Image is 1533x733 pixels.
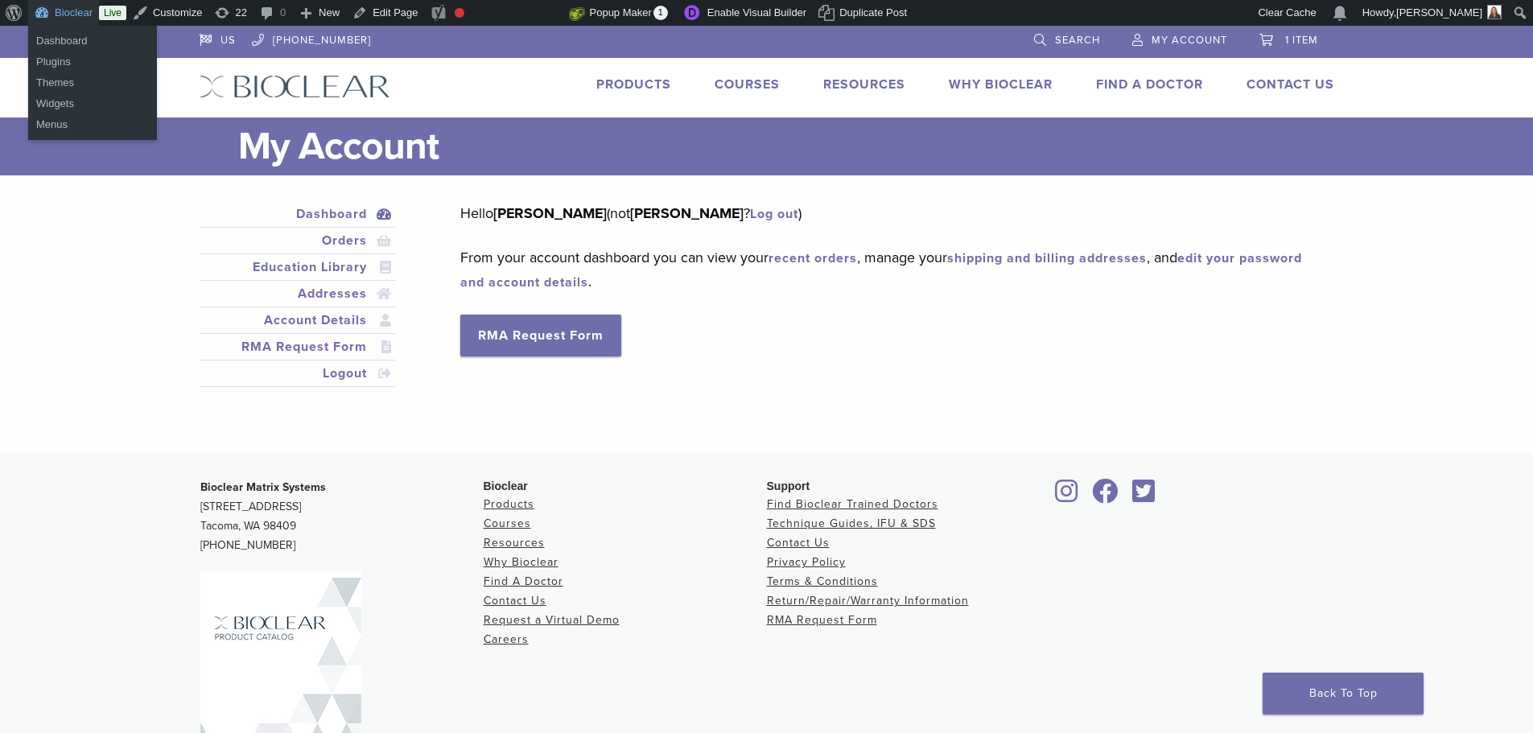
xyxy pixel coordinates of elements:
[484,497,534,511] a: Products
[767,497,938,511] a: Find Bioclear Trained Doctors
[767,613,877,627] a: RMA Request Form
[200,478,484,555] p: [STREET_ADDRESS] Tacoma, WA 98409 [PHONE_NUMBER]
[28,68,157,140] ul: Bioclear
[28,31,157,51] a: Dashboard
[484,536,545,550] a: Resources
[203,311,393,330] a: Account Details
[203,231,393,250] a: Orders
[715,76,780,93] a: Courses
[1263,673,1424,714] a: Back To Top
[767,555,846,569] a: Privacy Policy
[203,284,393,303] a: Addresses
[455,8,464,18] div: Focus keyphrase not set
[460,315,621,356] a: RMA Request Form
[750,206,798,222] a: Log out
[203,257,393,277] a: Education Library
[949,76,1053,93] a: Why Bioclear
[203,204,393,224] a: Dashboard
[1247,76,1334,93] a: Contact Us
[203,337,393,356] a: RMA Request Form
[1259,26,1318,50] a: 1 item
[1396,6,1482,19] span: [PERSON_NAME]
[630,204,744,222] strong: [PERSON_NAME]
[238,117,1334,175] h1: My Account
[460,245,1309,294] p: From your account dashboard you can view your , manage your , and .
[769,250,857,266] a: recent orders
[484,480,528,492] span: Bioclear
[493,204,607,222] strong: [PERSON_NAME]
[200,201,396,406] nav: Account pages
[28,72,157,93] a: Themes
[28,93,157,114] a: Widgets
[767,574,878,588] a: Terms & Conditions
[1087,488,1124,504] a: Bioclear
[653,6,668,20] span: 1
[203,364,393,383] a: Logout
[767,594,969,607] a: Return/Repair/Warranty Information
[596,76,671,93] a: Products
[767,517,936,530] a: Technique Guides, IFU & SDS
[767,536,830,550] a: Contact Us
[823,76,905,93] a: Resources
[1132,26,1227,50] a: My Account
[484,574,563,588] a: Find A Doctor
[1034,26,1100,50] a: Search
[1055,34,1100,47] span: Search
[252,26,371,50] a: [PHONE_NUMBER]
[484,594,546,607] a: Contact Us
[28,26,157,77] ul: Bioclear
[99,6,126,20] a: Live
[484,517,531,530] a: Courses
[200,480,326,494] strong: Bioclear Matrix Systems
[1127,488,1161,504] a: Bioclear
[460,201,1309,225] p: Hello (not ? )
[1285,34,1318,47] span: 1 item
[200,26,236,50] a: US
[1096,76,1203,93] a: Find A Doctor
[28,51,157,72] a: Plugins
[28,114,157,135] a: Menus
[484,613,620,627] a: Request a Virtual Demo
[1152,34,1227,47] span: My Account
[200,75,390,98] img: Bioclear
[1050,488,1084,504] a: Bioclear
[767,480,810,492] span: Support
[484,632,529,646] a: Careers
[484,555,558,569] a: Why Bioclear
[947,250,1147,266] a: shipping and billing addresses
[479,4,569,23] img: Views over 48 hours. Click for more Jetpack Stats.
